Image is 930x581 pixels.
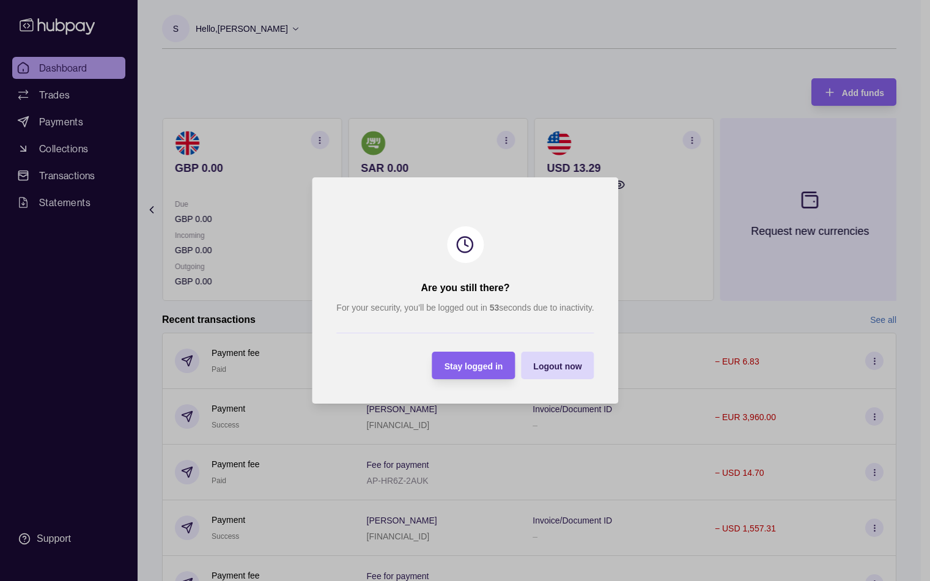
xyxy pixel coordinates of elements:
[421,281,509,295] h2: Are you still there?
[432,352,515,379] button: Stay logged in
[533,361,581,371] span: Logout now
[336,301,594,314] p: For your security, you’ll be logged out in seconds due to inactivity.
[521,352,594,379] button: Logout now
[489,303,499,313] strong: 53
[444,361,503,371] span: Stay logged in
